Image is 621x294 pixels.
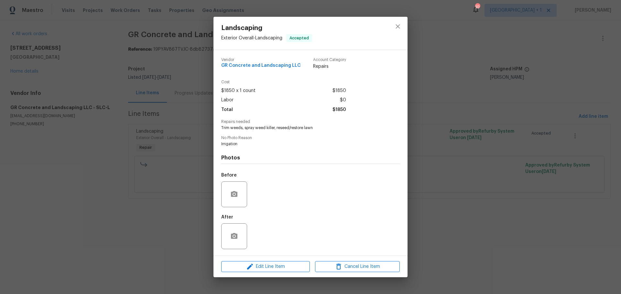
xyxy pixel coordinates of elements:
button: Edit Line Item [221,261,310,272]
span: Total [221,105,233,115]
span: $1850 x 1 count [221,86,256,96]
button: Cancel Line Item [315,261,400,272]
span: No Photo Reason [221,136,400,140]
span: $1850 [332,86,346,96]
h5: After [221,215,233,219]
span: Vendor [221,58,301,62]
span: $1850 [332,105,346,115]
span: Repairs needed [221,120,400,124]
span: Repairs [313,63,346,70]
h5: Before [221,173,237,177]
span: Cost [221,80,346,84]
span: Landscaping [221,25,312,32]
span: Accepted [287,35,311,41]
span: GR Concrete and Landscaping LLC [221,63,301,68]
span: Irrigation [221,141,382,147]
div: 10 [475,4,480,10]
span: Cancel Line Item [317,263,398,271]
button: close [390,19,406,34]
span: Account Category [313,58,346,62]
span: Labor [221,96,234,105]
span: Edit Line Item [223,263,308,271]
span: Trim weeds, spray weed killer, reseed/restore lawn [221,125,382,131]
span: $0 [340,96,346,105]
h4: Photos [221,155,400,161]
span: Exterior Overall - Landscaping [221,36,282,40]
